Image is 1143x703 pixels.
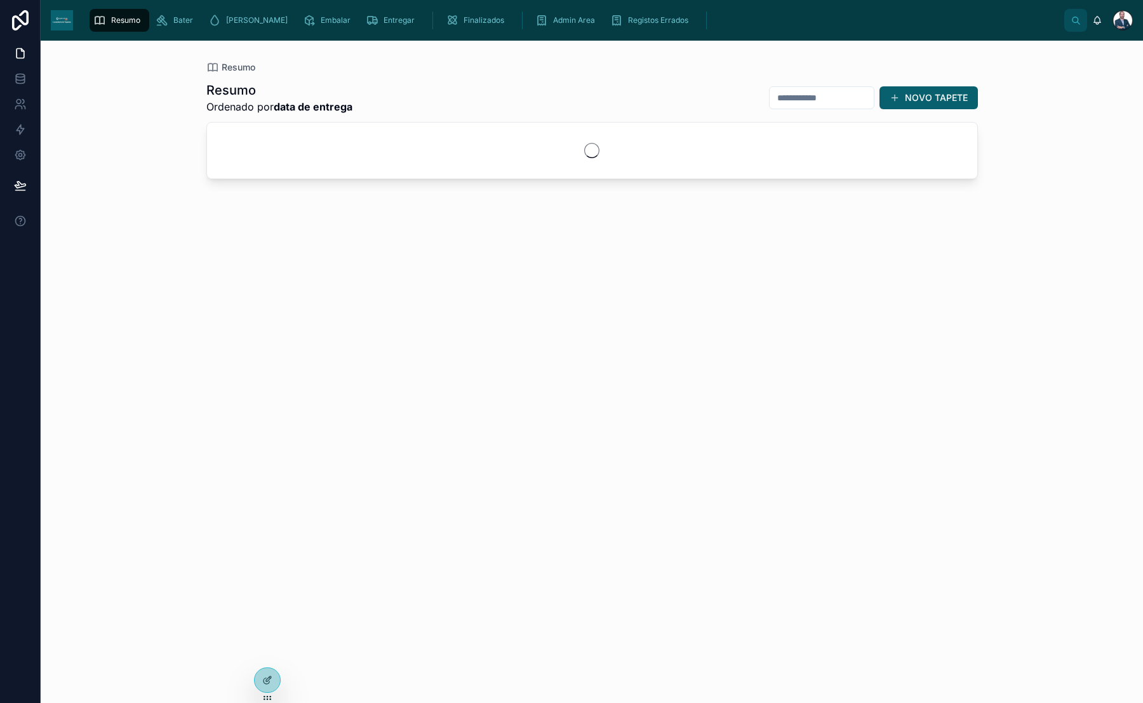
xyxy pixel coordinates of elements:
[442,9,513,32] a: Finalizados
[206,99,352,114] span: Ordenado por
[173,15,193,25] span: Bater
[111,15,140,25] span: Resumo
[206,61,255,74] a: Resumo
[531,9,604,32] a: Admin Area
[879,86,978,109] button: NOVO TAPETE
[51,10,73,30] img: App logo
[553,15,595,25] span: Admin Area
[384,15,415,25] span: Entregar
[464,15,504,25] span: Finalizados
[362,9,424,32] a: Entregar
[152,9,202,32] a: Bater
[321,15,351,25] span: Embalar
[204,9,297,32] a: [PERSON_NAME]
[226,15,288,25] span: [PERSON_NAME]
[299,9,359,32] a: Embalar
[90,9,149,32] a: Resumo
[206,81,352,99] h1: Resumo
[83,6,1064,34] div: scrollable content
[222,61,255,74] span: Resumo
[606,9,697,32] a: Registos Errados
[274,100,352,113] strong: data de entrega
[628,15,688,25] span: Registos Errados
